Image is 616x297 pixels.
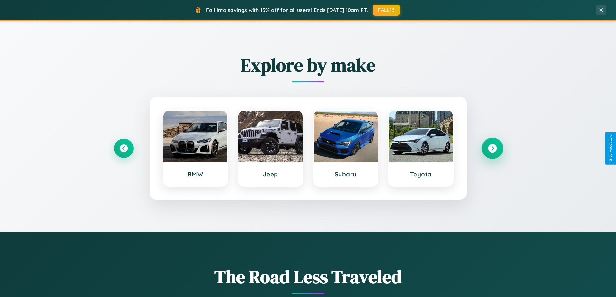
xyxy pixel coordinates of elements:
[320,170,372,178] h3: Subaru
[373,5,400,16] button: FALL15
[608,135,613,162] div: Give Feedback
[114,53,502,78] h2: Explore by make
[206,7,368,13] span: Fall into savings with 15% off for all users! Ends [DATE] 10am PT.
[245,170,296,178] h3: Jeep
[170,170,221,178] h3: BMW
[395,170,447,178] h3: Toyota
[114,264,502,289] h1: The Road Less Traveled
